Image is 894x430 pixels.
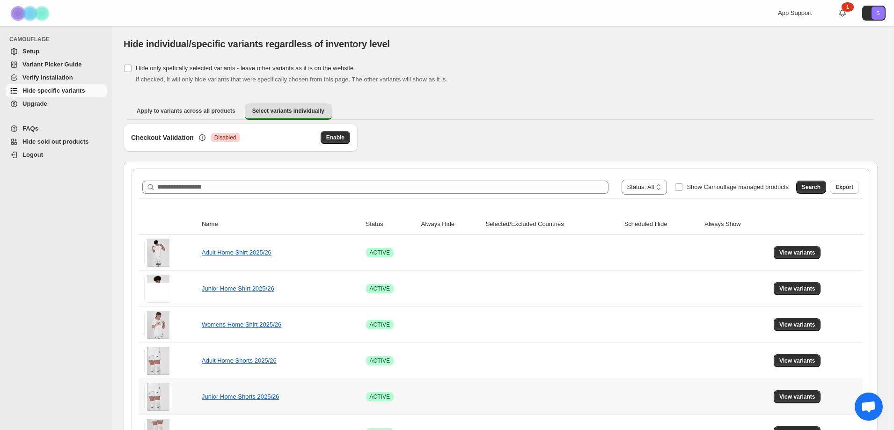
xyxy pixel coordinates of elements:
span: Hide sold out products [22,138,89,145]
button: View variants [774,318,821,331]
span: If checked, it will only hide variants that were specifically chosen from this page. The other va... [136,76,447,83]
th: Always Hide [418,214,483,235]
div: 1 [842,2,854,12]
span: Select variants individually [252,107,324,115]
button: Enable [321,131,350,144]
a: Setup [6,45,107,58]
span: Variant Picker Guide [22,61,81,68]
a: Verify Installation [6,71,107,84]
a: Hide sold out products [6,135,107,148]
a: Hide specific variants [6,84,107,97]
th: Name [199,214,363,235]
a: Junior Home Shirt 2025/26 [202,285,274,292]
span: View variants [779,249,815,256]
a: Variant Picker Guide [6,58,107,71]
span: ACTIVE [370,321,390,328]
button: Search [796,181,826,194]
span: View variants [779,285,815,292]
span: ACTIVE [370,357,390,364]
button: View variants [774,354,821,367]
span: Setup [22,48,39,55]
a: Junior Home Shorts 2025/26 [202,393,279,400]
button: Select variants individually [245,103,332,120]
h3: Checkout Validation [131,133,194,142]
span: Export [835,183,853,191]
span: FAQs [22,125,38,132]
a: Upgrade [6,97,107,110]
span: Hide specific variants [22,87,85,94]
span: Upgrade [22,100,47,107]
img: Camouflage [7,0,54,26]
span: Enable [326,134,344,141]
button: View variants [774,246,821,259]
span: Disabled [214,134,236,141]
a: Adult Home Shorts 2025/26 [202,357,277,364]
span: ACTIVE [370,249,390,256]
span: Search [802,183,821,191]
span: View variants [779,357,815,364]
span: ACTIVE [370,393,390,401]
span: View variants [779,393,815,401]
a: FAQs [6,122,107,135]
th: Scheduled Hide [622,214,702,235]
span: Verify Installation [22,74,73,81]
button: Export [830,181,859,194]
th: Status [363,214,418,235]
a: Adult Home Shirt 2025/26 [202,249,271,256]
button: Apply to variants across all products [129,103,243,118]
span: Hide only spefically selected variants - leave other variants as it is on the website [136,65,353,72]
span: Logout [22,151,43,158]
div: Open chat [855,393,883,421]
th: Always Show [702,214,771,235]
span: Apply to variants across all products [137,107,235,115]
span: Avatar with initials S [872,7,885,20]
text: S [876,10,879,16]
span: View variants [779,321,815,328]
a: Womens Home Shirt 2025/26 [202,321,281,328]
button: View variants [774,282,821,295]
span: Hide individual/specific variants regardless of inventory level [124,39,390,49]
a: 1 [838,8,847,18]
button: View variants [774,390,821,403]
span: CAMOUFLAGE [9,36,108,43]
a: Logout [6,148,107,161]
span: Show Camouflage managed products [687,183,789,190]
span: ACTIVE [370,285,390,292]
span: App Support [778,9,812,16]
th: Selected/Excluded Countries [483,214,622,235]
button: Avatar with initials S [862,6,886,21]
